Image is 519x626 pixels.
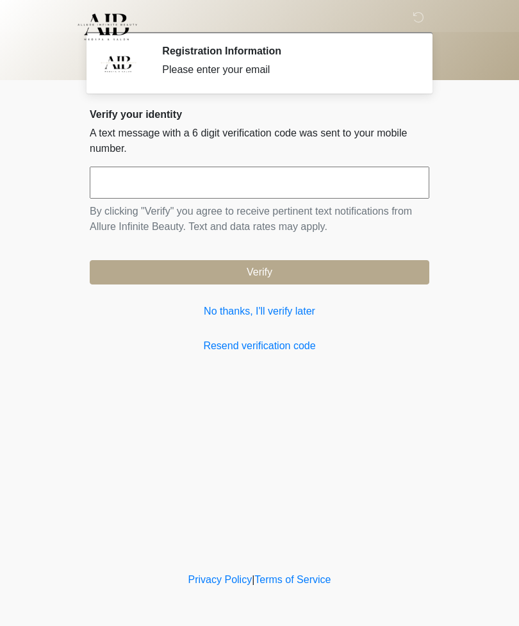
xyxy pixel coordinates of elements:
a: Terms of Service [254,574,331,585]
a: No thanks, I'll verify later [90,304,429,319]
p: By clicking "Verify" you agree to receive pertinent text notifications from Allure Infinite Beaut... [90,204,429,235]
a: Privacy Policy [188,574,252,585]
p: A text message with a 6 digit verification code was sent to your mobile number. [90,126,429,156]
h2: Verify your identity [90,108,429,120]
button: Verify [90,260,429,284]
a: Resend verification code [90,338,429,354]
img: Agent Avatar [99,45,138,83]
img: Allure Infinite Beauty Logo [77,10,138,44]
a: | [252,574,254,585]
div: Please enter your email [162,62,410,78]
